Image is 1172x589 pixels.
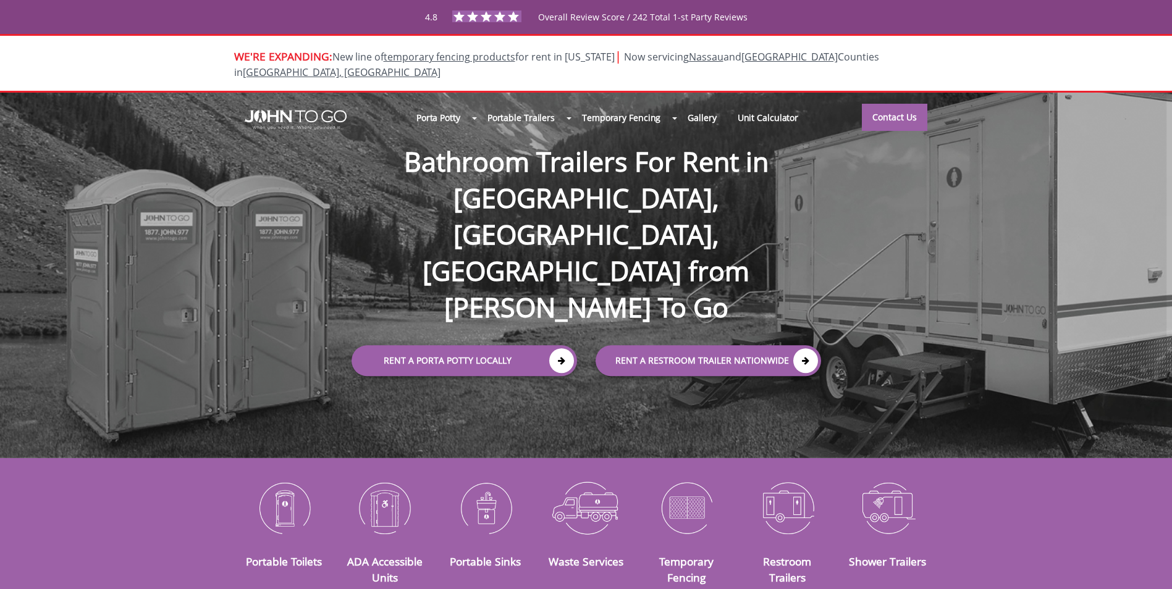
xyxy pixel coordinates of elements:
[477,104,565,131] a: Portable Trailers
[406,104,471,131] a: Porta Potty
[862,104,927,131] a: Contact Us
[549,554,623,569] a: Waste Services
[234,50,879,79] span: New line of for rent in [US_STATE]
[646,475,728,540] img: Temporary-Fencing-cion_N.png
[352,346,577,377] a: Rent a Porta Potty Locally
[347,554,423,585] a: ADA Accessible Units
[243,475,326,540] img: Portable-Toilets-icon_N.png
[677,104,727,131] a: Gallery
[245,110,347,130] img: JOHN to go
[615,48,622,64] span: |
[849,554,926,569] a: Shower Trailers
[763,554,811,585] a: Restroom Trailers
[727,104,809,131] a: Unit Calculator
[1123,540,1172,589] button: Live Chat
[741,50,838,64] a: [GEOGRAPHIC_DATA]
[234,50,879,79] span: Now servicing and Counties in
[689,50,723,64] a: Nassau
[538,11,748,48] span: Overall Review Score / 242 Total 1-st Party Reviews
[425,11,437,23] span: 4.8
[246,554,322,569] a: Portable Toilets
[344,475,426,540] img: ADA-Accessible-Units-icon_N.png
[847,475,929,540] img: Shower-Trailers-icon_N.png
[596,346,821,377] a: rent a RESTROOM TRAILER Nationwide
[545,475,627,540] img: Waste-Services-icon_N.png
[450,554,521,569] a: Portable Sinks
[571,104,671,131] a: Temporary Fencing
[659,554,714,585] a: Temporary Fencing
[746,475,828,540] img: Restroom-Trailers-icon_N.png
[243,65,441,79] a: [GEOGRAPHIC_DATA], [GEOGRAPHIC_DATA]
[339,104,833,326] h1: Bathroom Trailers For Rent in [GEOGRAPHIC_DATA], [GEOGRAPHIC_DATA], [GEOGRAPHIC_DATA] from [PERSO...
[384,50,515,64] a: temporary fencing products
[444,475,526,540] img: Portable-Sinks-icon_N.png
[234,49,332,64] span: WE'RE EXPANDING:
